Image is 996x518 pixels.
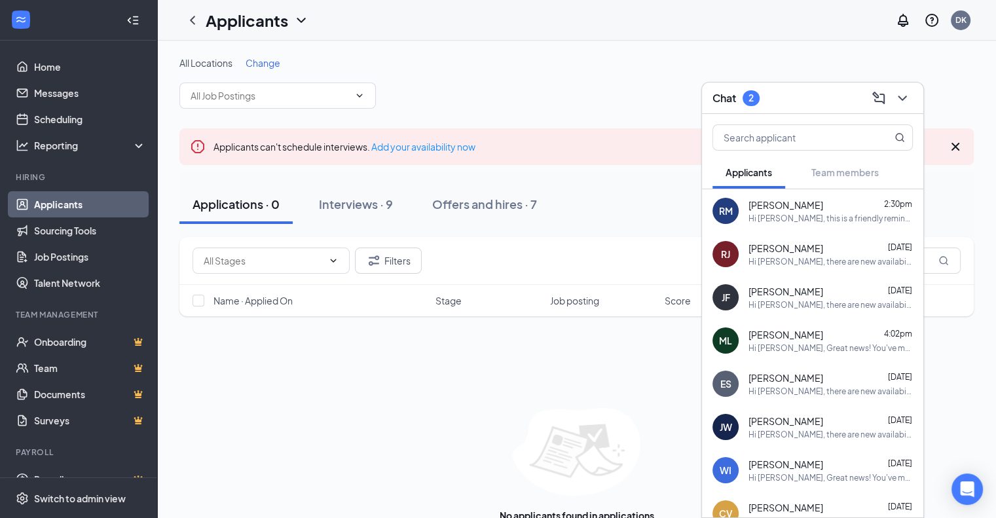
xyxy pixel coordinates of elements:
[185,12,200,28] svg: ChevronLeft
[895,90,910,106] svg: ChevronDown
[328,255,339,266] svg: ChevronDown
[213,141,475,153] span: Applicants can't schedule interviews.
[34,80,146,106] a: Messages
[884,199,912,209] span: 2:30pm
[34,466,146,492] a: PayrollCrown
[34,329,146,355] a: OnboardingCrown
[665,294,691,307] span: Score
[888,458,912,468] span: [DATE]
[16,172,143,183] div: Hiring
[811,166,879,178] span: Team members
[319,196,393,212] div: Interviews · 9
[126,14,139,27] svg: Collapse
[16,309,143,320] div: Team Management
[868,88,889,109] button: ComposeMessage
[748,501,823,514] span: [PERSON_NAME]
[748,429,913,440] div: Hi [PERSON_NAME], there are new availabilities for an interview. This is a reminder to schedule y...
[748,386,913,397] div: Hi [PERSON_NAME], there are new availabilities for an interview. This is a reminder to schedule y...
[513,408,640,496] img: empty-state
[34,54,146,80] a: Home
[748,415,823,428] span: [PERSON_NAME]
[34,355,146,381] a: TeamCrown
[726,166,772,178] span: Applicants
[748,371,823,384] span: [PERSON_NAME]
[748,198,823,212] span: [PERSON_NAME]
[924,12,940,28] svg: QuestionInfo
[293,12,309,28] svg: ChevronDown
[550,294,599,307] span: Job posting
[955,14,967,26] div: DK
[190,139,206,155] svg: Error
[34,191,146,217] a: Applicants
[34,381,146,407] a: DocumentsCrown
[204,253,323,268] input: All Stages
[721,248,730,261] div: RJ
[179,57,232,69] span: All Locations
[951,473,983,505] div: Open Intercom Messenger
[748,299,913,310] div: Hi [PERSON_NAME], there are new availabilities for an interview. This is a reminder to schedule y...
[748,256,913,267] div: Hi [PERSON_NAME], there are new availabilities for an interview. This is a reminder to schedule y...
[888,286,912,295] span: [DATE]
[34,244,146,270] a: Job Postings
[34,270,146,296] a: Talent Network
[748,328,823,341] span: [PERSON_NAME]
[246,57,280,69] span: Change
[722,291,730,304] div: JF
[888,415,912,425] span: [DATE]
[895,132,905,143] svg: MagnifyingGlass
[871,90,887,106] svg: ComposeMessage
[14,13,28,26] svg: WorkstreamLogo
[355,248,422,274] button: Filter Filters
[720,464,731,477] div: WI
[884,329,912,339] span: 4:02pm
[720,420,732,434] div: JW
[191,88,349,103] input: All Job Postings
[888,242,912,252] span: [DATE]
[432,196,537,212] div: Offers and hires · 7
[16,447,143,458] div: Payroll
[888,372,912,382] span: [DATE]
[748,285,823,298] span: [PERSON_NAME]
[713,125,868,150] input: Search applicant
[888,502,912,511] span: [DATE]
[748,92,754,103] div: 2
[34,492,126,505] div: Switch to admin view
[938,255,949,266] svg: MagnifyingGlass
[720,377,731,390] div: ES
[34,139,147,152] div: Reporting
[948,139,963,155] svg: Cross
[34,106,146,132] a: Scheduling
[892,88,913,109] button: ChevronDown
[719,334,732,347] div: ML
[748,458,823,471] span: [PERSON_NAME]
[748,242,823,255] span: [PERSON_NAME]
[16,139,29,152] svg: Analysis
[206,9,288,31] h1: Applicants
[371,141,475,153] a: Add your availability now
[34,217,146,244] a: Sourcing Tools
[435,294,462,307] span: Stage
[712,91,736,105] h3: Chat
[895,12,911,28] svg: Notifications
[193,196,280,212] div: Applications · 0
[719,204,733,217] div: RM
[354,90,365,101] svg: ChevronDown
[213,294,293,307] span: Name · Applied On
[366,253,382,268] svg: Filter
[16,492,29,505] svg: Settings
[34,407,146,434] a: SurveysCrown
